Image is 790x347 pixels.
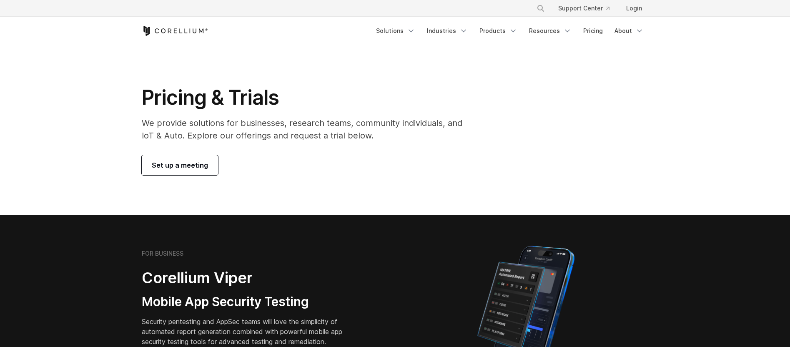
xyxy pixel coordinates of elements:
div: Navigation Menu [371,23,649,38]
a: About [609,23,649,38]
a: Solutions [371,23,420,38]
a: Corellium Home [142,26,208,36]
h1: Pricing & Trials [142,85,474,110]
h3: Mobile App Security Testing [142,294,355,310]
p: We provide solutions for businesses, research teams, community individuals, and IoT & Auto. Explo... [142,117,474,142]
h6: FOR BUSINESS [142,250,183,257]
a: Login [619,1,649,16]
p: Security pentesting and AppSec teams will love the simplicity of automated report generation comb... [142,317,355,347]
div: Navigation Menu [527,1,649,16]
button: Search [533,1,548,16]
a: Set up a meeting [142,155,218,175]
a: Support Center [552,1,616,16]
span: Set up a meeting [152,160,208,170]
a: Industries [422,23,473,38]
a: Resources [524,23,577,38]
h2: Corellium Viper [142,269,355,287]
a: Products [474,23,522,38]
a: Pricing [578,23,608,38]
